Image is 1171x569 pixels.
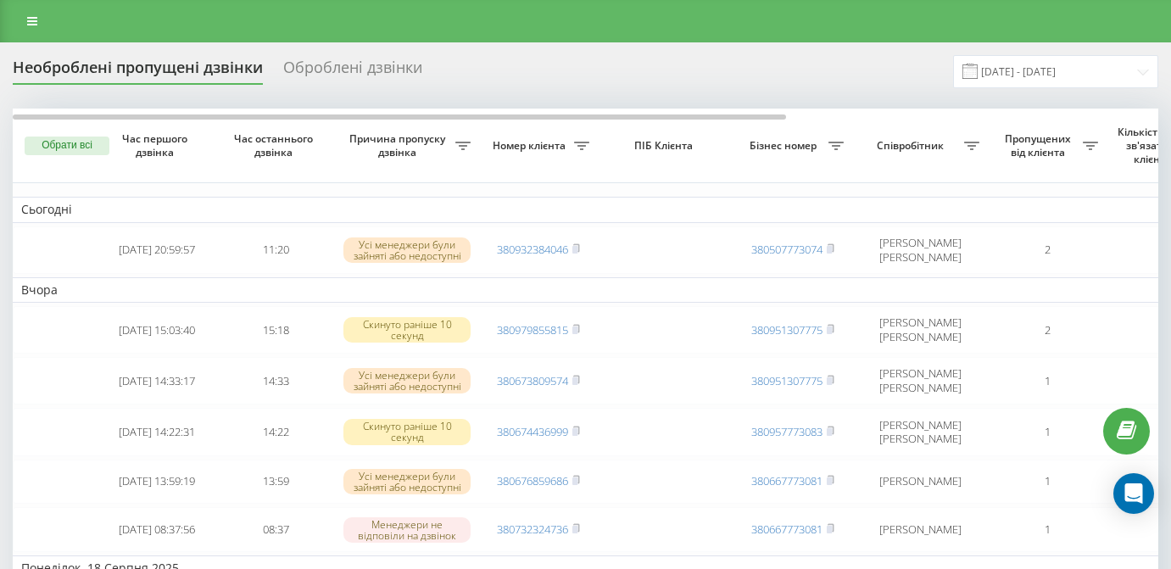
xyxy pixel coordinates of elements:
[1113,473,1154,514] div: Open Intercom Messenger
[852,460,988,505] td: [PERSON_NAME]
[488,139,574,153] span: Номер клієнта
[343,317,471,343] div: Скинуто раніше 10 секунд
[497,242,568,257] a: 380932384046
[216,226,335,274] td: 11:20
[25,137,109,155] button: Обрати всі
[861,139,964,153] span: Співробітник
[751,473,822,488] a: 380667773081
[343,469,471,494] div: Усі менеджери були зайняті або недоступні
[283,59,422,85] div: Оброблені дзвінки
[216,460,335,505] td: 13:59
[98,408,216,455] td: [DATE] 14:22:31
[751,522,822,537] a: 380667773081
[216,507,335,552] td: 08:37
[98,460,216,505] td: [DATE] 13:59:19
[988,460,1107,505] td: 1
[751,322,822,337] a: 380951307775
[98,306,216,354] td: [DATE] 15:03:40
[230,132,321,159] span: Час останнього дзвінка
[852,357,988,404] td: [PERSON_NAME] [PERSON_NAME]
[988,226,1107,274] td: 2
[497,373,568,388] a: 380673809574
[751,424,822,439] a: 380957773083
[111,132,203,159] span: Час першого дзвінка
[742,139,828,153] span: Бізнес номер
[98,357,216,404] td: [DATE] 14:33:17
[216,408,335,455] td: 14:22
[988,357,1107,404] td: 1
[343,368,471,393] div: Усі менеджери були зайняті або недоступні
[343,237,471,263] div: Усі менеджери були зайняті або недоступні
[343,132,455,159] span: Причина пропуску дзвінка
[216,306,335,354] td: 15:18
[852,507,988,552] td: [PERSON_NAME]
[988,306,1107,354] td: 2
[996,132,1083,159] span: Пропущених від клієнта
[13,59,263,85] div: Необроблені пропущені дзвінки
[612,139,719,153] span: ПІБ Клієнта
[343,419,471,444] div: Скинуто раніше 10 секунд
[751,242,822,257] a: 380507773074
[98,226,216,274] td: [DATE] 20:59:57
[497,473,568,488] a: 380676859686
[852,408,988,455] td: [PERSON_NAME] [PERSON_NAME]
[98,507,216,552] td: [DATE] 08:37:56
[497,522,568,537] a: 380732324736
[343,517,471,543] div: Менеджери не відповіли на дзвінок
[988,408,1107,455] td: 1
[497,322,568,337] a: 380979855815
[497,424,568,439] a: 380674436999
[988,507,1107,552] td: 1
[852,226,988,274] td: [PERSON_NAME] [PERSON_NAME]
[751,373,822,388] a: 380951307775
[216,357,335,404] td: 14:33
[852,306,988,354] td: [PERSON_NAME] [PERSON_NAME]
